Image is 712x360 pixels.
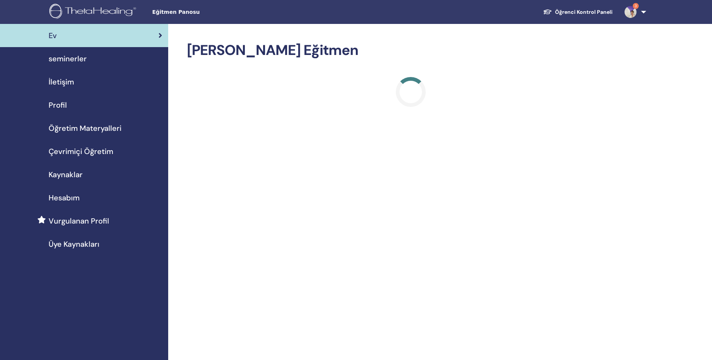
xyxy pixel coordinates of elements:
[49,4,139,21] img: logo.png
[49,30,57,41] span: Ev
[49,192,80,203] span: Hesabım
[49,123,121,134] span: Öğretim Materyalleri
[49,53,87,64] span: seminerler
[49,146,113,157] span: Çevrimiçi Öğretim
[625,6,637,18] img: default.jpg
[49,99,67,111] span: Profil
[633,3,639,9] span: 3
[187,42,635,59] h2: [PERSON_NAME] Eğitmen
[543,9,552,15] img: graduation-cap-white.svg
[49,215,109,227] span: Vurgulanan Profil
[49,169,83,180] span: Kaynaklar
[152,8,264,16] span: Eğitmen Panosu
[49,239,99,250] span: Üye Kaynakları
[49,76,74,87] span: İletişim
[537,5,619,19] a: Öğrenci Kontrol Paneli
